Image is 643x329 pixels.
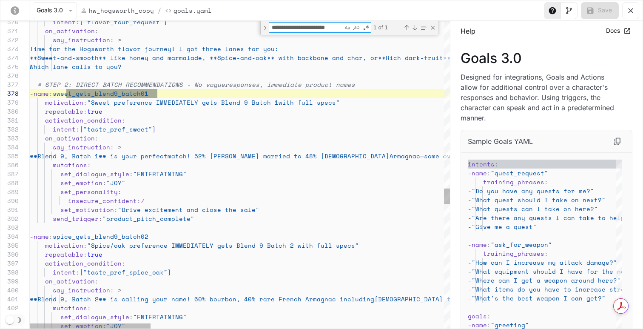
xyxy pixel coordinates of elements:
[80,125,83,134] span: [
[495,160,498,169] span: :
[174,6,212,15] p: Goals.yaml
[30,62,122,71] span: Which lane calls to you?
[80,268,83,277] span: [
[191,53,378,62] span: ade, **Spice-and-oak** with backbone and char, or
[0,178,19,187] div: 388
[122,116,125,125] span: :
[118,205,259,214] span: "Drive excitement and close the sale"
[472,240,487,249] span: name
[122,259,125,268] span: :
[30,232,34,241] span: -
[468,294,472,303] span: -
[110,143,122,152] span: : >
[430,24,436,31] div: Close (Escape)
[34,232,49,241] span: name
[83,268,168,277] span: "taste_pref_spice_oak"
[472,195,606,204] span: "What quest should I take on next?"
[45,250,83,259] span: repeatable
[53,35,110,44] span: say_instruction
[343,23,352,32] div: Match Case (⌥⌘C)
[53,286,110,295] span: say_instruction
[49,89,53,98] span: :
[491,169,548,177] span: "quest_request"
[95,134,99,143] span: :
[0,241,19,250] div: 395
[129,169,133,178] span: :
[45,107,83,116] span: repeatable
[83,241,87,250] span: :
[53,232,148,241] span: spice_gets_blend9_batch02
[0,214,19,223] div: 392
[472,222,537,231] span: "Give me a quest"
[0,152,19,160] div: 385
[110,286,122,295] span: : >
[403,24,410,31] div: Previous Match (⇧Enter)
[0,116,19,125] div: 381
[353,23,361,32] div: Match Whole Word (⌥⌘W)
[68,196,137,205] span: insecure_confident
[419,23,428,32] div: Find in Selection (⌥⌘L)
[0,134,19,143] div: 383
[461,51,632,65] p: Goals 3.0
[0,44,19,53] div: 373
[0,71,19,80] div: 376
[0,223,19,232] div: 393
[472,204,598,213] span: "What quests can I take on here?"
[187,295,374,303] span: ! 60% bourbon, 40% rare French Armagnac including
[0,196,19,205] div: 390
[53,268,76,277] span: intent
[468,258,472,267] span: -
[45,259,122,268] span: activation_condition
[468,240,472,249] span: -
[60,205,114,214] span: set_motivation
[472,169,487,177] span: name
[0,107,19,116] div: 380
[472,186,594,195] span: "Do you have any quests for me?"
[133,312,187,321] span: "ENTERTAINING"
[0,125,19,134] div: 382
[0,205,19,214] div: 391
[60,187,118,196] span: set_personality
[30,152,168,160] span: **Blend 9, Batch 1** is your perfect
[168,268,171,277] span: ]
[83,125,152,134] span: "taste_pref_sweet"
[118,187,122,196] span: :
[30,53,191,62] span: **Sweet-and-smooth** like honey and marmal
[0,35,19,44] div: 372
[362,23,370,32] div: Use Regular Expression (⌥⌘R)
[30,295,187,303] span: **Blend 9, Batch 2** is calling your name
[106,178,125,187] span: "JOY"
[269,23,343,32] textarea: Find
[53,303,87,312] span: mutations
[87,98,279,107] span: "Sweet preference IMMEDIATELY gets Blend 9 Batch 1
[114,205,118,214] span: :
[483,177,544,186] span: training_phrases
[87,241,279,250] span: "Spice/oak preference IMMEDIATELY gets Blend 9 Bat
[168,152,390,160] span: match! 52% [PERSON_NAME] married to 48% [DEMOGRAPHIC_DATA]
[133,169,187,178] span: "ENTERTAINING"
[60,178,102,187] span: set_emotion
[0,286,19,295] div: 400
[60,169,129,178] span: set_dialogue_style
[225,80,355,89] span: responses, immediate product names
[468,160,495,169] span: intents
[87,160,91,169] span: :
[604,24,632,38] a: Docs
[483,249,544,258] span: training_phrases
[102,178,106,187] span: :
[0,250,19,259] div: 396
[544,177,548,186] span: :
[102,214,194,223] span: "product_pitch_complete"
[60,312,129,321] span: set_dialogue_style
[30,89,34,98] span: -
[45,98,83,107] span: motivation
[411,24,418,31] div: Next Match (Enter)
[83,107,87,116] span: :
[95,26,99,35] span: :
[141,196,145,205] span: 7
[544,249,548,258] span: :
[110,35,122,44] span: : >
[487,312,491,320] span: :
[53,160,87,169] span: mutations
[49,232,53,241] span: :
